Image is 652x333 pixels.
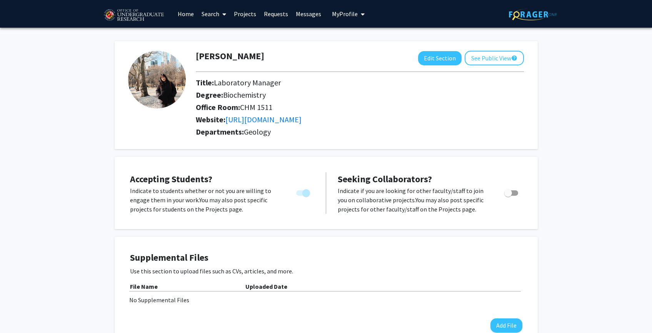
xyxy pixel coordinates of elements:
button: Add File [490,318,522,333]
div: Toggle [501,186,522,198]
a: Messages [292,0,325,27]
div: Toggle [293,186,314,198]
img: Profile Picture [128,51,186,108]
mat-icon: help [511,53,517,63]
b: File Name [130,283,158,290]
span: Accepting Students? [130,173,212,185]
div: You cannot turn this off while you have active projects. [293,186,314,198]
p: Use this section to upload files such as CVs, articles, and more. [130,266,522,276]
span: My Profile [332,10,358,18]
a: Search [198,0,230,27]
p: Indicate to students whether or not you are willing to engage them in your work. You may also pos... [130,186,282,214]
iframe: Chat [6,298,33,327]
h2: Departments: [190,127,530,137]
h2: Title: [196,78,524,87]
h2: Degree: [196,90,524,100]
span: Laboratory Manager [214,78,281,87]
a: Home [174,0,198,27]
button: Edit Section [418,51,462,65]
b: Uploaded Date [245,283,287,290]
h1: [PERSON_NAME] [196,51,264,62]
img: ForagerOne Logo [509,8,557,20]
a: Requests [260,0,292,27]
span: Biochemistry [223,90,266,100]
img: University of Maryland Logo [101,6,166,25]
h4: Supplemental Files [130,252,522,263]
h2: Website: [196,115,524,124]
a: Opens in a new tab [225,115,302,124]
div: No Supplemental Files [129,295,523,305]
button: See Public View [465,51,524,65]
a: Projects [230,0,260,27]
span: Geology [244,127,271,137]
span: Seeking Collaborators? [338,173,432,185]
span: CHM 1511 [240,102,272,112]
p: Indicate if you are looking for other faculty/staff to join you on collaborative projects. You ma... [338,186,490,214]
h2: Office Room: [196,103,524,112]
